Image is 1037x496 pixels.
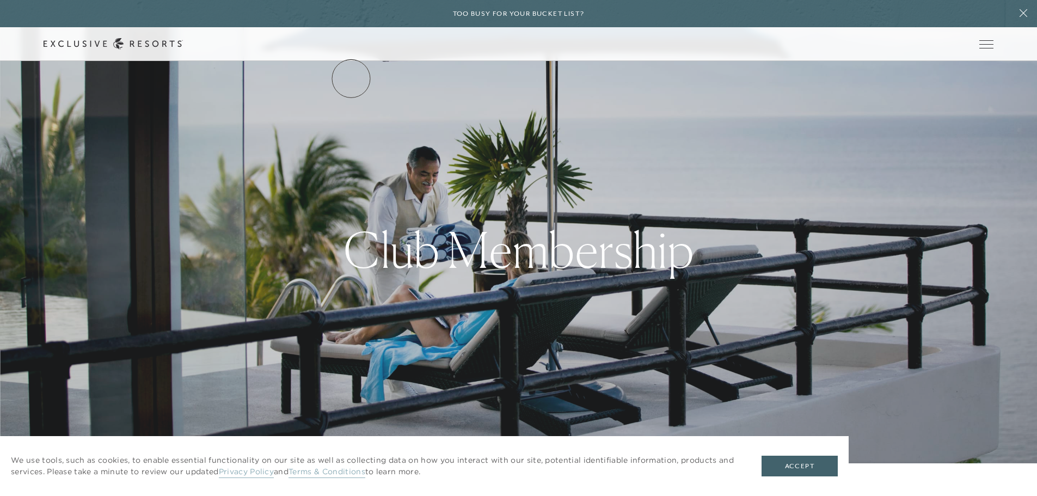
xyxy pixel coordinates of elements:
[343,225,694,274] h1: Club Membership
[289,467,365,478] a: Terms & Conditions
[219,467,274,478] a: Privacy Policy
[11,455,740,477] p: We use tools, such as cookies, to enable essential functionality on our site as well as collectin...
[762,456,838,476] button: Accept
[453,9,585,19] h6: Too busy for your bucket list?
[979,40,993,48] button: Open navigation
